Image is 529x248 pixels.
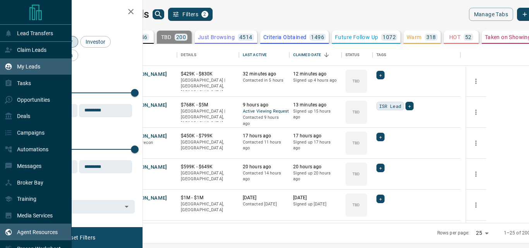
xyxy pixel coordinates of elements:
p: TBD [161,34,172,40]
button: Sort [321,50,332,60]
div: Last Active [243,44,267,66]
p: 4514 [239,34,252,40]
div: Last Active [239,44,289,66]
p: 200 [176,34,186,40]
p: Signed up [DATE] [293,201,338,207]
div: Claimed Date [293,44,321,66]
span: Investor [83,39,108,45]
p: Contacted 9 hours ago [243,115,285,127]
p: [DATE] [243,195,285,201]
button: [PERSON_NAME] [127,102,167,109]
div: + [376,195,385,203]
span: + [379,133,382,141]
p: 17 hours ago [293,133,338,139]
div: Tags [373,44,460,66]
button: Open [121,201,132,212]
p: Rows per page: [437,230,470,236]
div: Name [123,44,177,66]
p: 318 [426,34,436,40]
p: Future Follow Up [335,34,378,40]
div: + [405,102,414,110]
div: Status [342,44,373,66]
p: 9 hours ago [243,102,285,108]
p: $450K - $799K [181,133,235,139]
span: + [408,102,411,110]
p: TBD [352,109,360,115]
p: [GEOGRAPHIC_DATA], [GEOGRAPHIC_DATA] [181,170,235,182]
p: Just Browsing [198,34,235,40]
h2: Filters [25,8,135,17]
div: 25 [473,227,491,239]
p: 17 hours ago [243,133,285,139]
p: Warm [407,34,422,40]
div: Details [177,44,239,66]
p: Signed up 4 hours ago [293,77,338,84]
span: 2 [202,12,208,17]
div: + [376,71,385,79]
button: more [470,75,482,87]
p: TBD [352,202,360,208]
div: + [376,164,385,172]
p: 1072 [383,34,396,40]
p: 1496 [311,34,324,40]
button: Reset Filters [59,231,100,244]
span: ISR Lead [379,102,401,110]
button: Manage Tabs [469,8,513,21]
p: 12 minutes ago [293,71,338,77]
p: $599K - $649K [181,164,235,170]
button: [PERSON_NAME] [127,71,167,78]
p: 20 hours ago [293,164,338,170]
span: + [379,195,382,203]
div: Tags [376,44,386,66]
p: 20 hours ago [243,164,285,170]
p: Criteria Obtained [263,34,307,40]
span: + [379,71,382,79]
span: Active Viewing Request [243,108,285,115]
p: Contacted [DATE] [243,201,285,207]
p: Signed up 17 hours ago [293,139,338,151]
button: more [470,168,482,180]
p: $1M - $1M [181,195,235,201]
p: Signed up 15 hours ago [293,108,338,120]
p: Contacted in 5 hours [243,77,285,84]
div: Investor [80,36,111,48]
button: more [470,106,482,118]
div: Status [345,44,360,66]
p: [GEOGRAPHIC_DATA], [GEOGRAPHIC_DATA] [181,139,235,151]
p: [GEOGRAPHIC_DATA] | [GEOGRAPHIC_DATA], [GEOGRAPHIC_DATA] [181,108,235,127]
button: [PERSON_NAME] [127,164,167,171]
div: Details [181,44,196,66]
p: Contacted 14 hours ago [243,170,285,182]
button: Filters2 [168,8,213,21]
p: TBD [352,140,360,146]
p: $768K - $5M [181,102,235,108]
p: 32 minutes ago [243,71,285,77]
p: Signed up 20 hours ago [293,170,338,182]
span: + [379,164,382,172]
p: HOT [449,34,460,40]
p: TBD [352,78,360,84]
button: [PERSON_NAME] [127,195,167,202]
button: search button [153,9,164,19]
p: [GEOGRAPHIC_DATA] | [GEOGRAPHIC_DATA], [GEOGRAPHIC_DATA] [181,77,235,96]
p: [GEOGRAPHIC_DATA], [GEOGRAPHIC_DATA] [181,201,235,213]
button: [PERSON_NAME] [127,133,167,140]
p: TBD [352,171,360,177]
p: $429K - $830K [181,71,235,77]
div: + [376,133,385,141]
div: Claimed Date [289,44,342,66]
p: Contacted 11 hours ago [243,139,285,151]
button: more [470,137,482,149]
button: more [470,199,482,211]
p: 13 minutes ago [293,102,338,108]
p: [DATE] [293,195,338,201]
p: 52 [465,34,472,40]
